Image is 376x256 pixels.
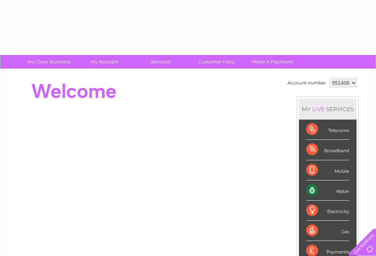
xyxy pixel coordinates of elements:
[19,55,79,69] a: My Clear Business
[306,120,349,140] div: Telecoms
[306,201,349,221] div: Electricity
[186,55,247,69] a: Customer Help
[306,180,349,201] div: Water
[306,140,349,160] div: Broadband
[75,55,135,69] a: My Account
[306,160,349,180] div: Mobile
[286,77,328,89] td: Account number
[299,99,357,120] div: MY SERVICES
[306,221,349,241] div: Gas
[311,106,326,113] div: LIVE
[242,55,303,69] a: Make A Payment
[130,55,191,69] a: Services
